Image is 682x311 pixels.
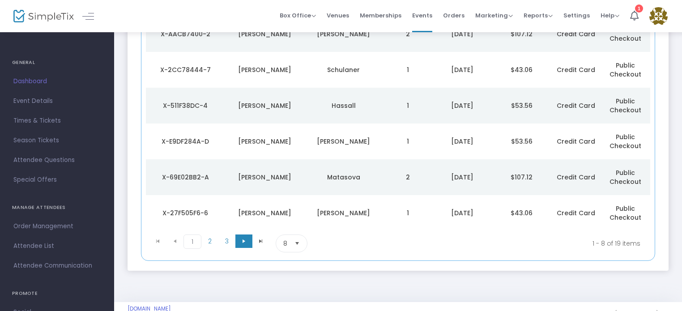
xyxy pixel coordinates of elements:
span: Public Checkout [610,204,641,222]
span: 8 [283,239,287,248]
div: Jennifer [227,65,302,74]
div: Schulaner [307,65,381,74]
div: Mertz [307,30,381,38]
span: Public Checkout [610,132,641,150]
td: $107.12 [492,159,551,195]
span: Event Details [13,95,101,107]
span: Go to the last page [257,238,264,245]
td: $43.06 [492,52,551,88]
span: Help [601,11,619,20]
div: Hassall [307,101,381,110]
span: Go to the next page [235,234,252,248]
td: $53.56 [492,88,551,124]
span: Attendee Questions [13,154,101,166]
span: Public Checkout [610,61,641,79]
span: Special Offers [13,174,101,186]
div: Melanie [227,209,302,217]
span: Credit Card [557,137,595,146]
span: Go to the last page [252,234,269,248]
div: 8/19/2025 [435,209,490,217]
div: 8/24/2025 [435,30,490,38]
button: Select [291,235,303,252]
span: Venues [327,4,349,27]
span: Credit Card [557,173,595,182]
span: Credit Card [557,209,595,217]
div: Katarina [227,173,302,182]
span: Order Management [13,221,101,232]
div: Skinner [307,137,381,146]
td: 2 [383,16,432,52]
td: 1 [383,52,432,88]
h4: MANAGE ATTENDEES [12,199,102,217]
span: Times & Tickets [13,115,101,127]
span: Season Tickets [13,135,101,146]
div: X-2CC78444-7 [148,65,223,74]
div: 1 [635,4,643,13]
div: 8/20/2025 [435,101,490,110]
td: $107.12 [492,16,551,52]
div: X-AACB7400-2 [148,30,223,38]
span: Public Checkout [610,97,641,115]
div: Marny [227,137,302,146]
h4: PROMOTE [12,285,102,302]
td: 1 [383,195,432,231]
span: Box Office [280,11,316,20]
span: Credit Card [557,101,595,110]
div: X-E9DF284A-D [148,137,223,146]
div: Linda [227,30,302,38]
div: 8/20/2025 [435,173,490,182]
span: Page 1 [183,234,201,249]
td: $53.56 [492,124,551,159]
td: 2 [383,159,432,195]
h4: GENERAL [12,54,102,72]
span: Page 2 [201,234,218,248]
span: Credit Card [557,30,595,38]
div: X-69E02BB2-A [148,173,223,182]
div: X-27F505F6-6 [148,209,223,217]
span: Attendee Communication [13,260,101,272]
td: 1 [383,124,432,159]
span: Dashboard [13,76,101,87]
div: 8/20/2025 [435,137,490,146]
span: Events [412,4,432,27]
span: Go to the next page [240,238,247,245]
td: $43.06 [492,195,551,231]
span: Orders [443,4,465,27]
span: Page 3 [218,234,235,248]
span: Marketing [475,11,513,20]
span: Settings [563,4,590,27]
div: Matasova [307,173,381,182]
span: Public Checkout [610,168,641,186]
div: Mason [307,209,381,217]
span: Reports [524,11,553,20]
td: 1 [383,88,432,124]
div: 8/23/2025 [435,65,490,74]
div: Paige [227,101,302,110]
div: X-511F38DC-4 [148,101,223,110]
span: Attendee List [13,240,101,252]
span: Credit Card [557,65,595,74]
span: Memberships [360,4,401,27]
kendo-pager-info: 1 - 8 of 19 items [396,234,640,252]
span: Public Checkout [610,25,641,43]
